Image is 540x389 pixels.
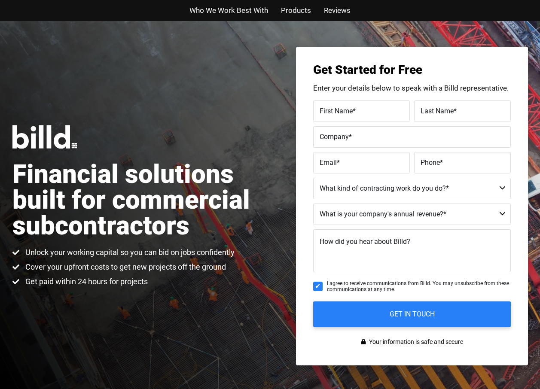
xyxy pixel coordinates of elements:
[313,282,323,291] input: I agree to receive communications from Billd. You may unsubscribe from these communications at an...
[320,106,353,115] span: First Name
[421,106,454,115] span: Last Name
[324,4,351,17] a: Reviews
[320,237,410,246] span: How did you hear about Billd?
[313,85,511,92] p: Enter your details below to speak with a Billd representative.
[12,161,270,239] h1: Financial solutions built for commercial subcontractors
[327,280,511,293] span: I agree to receive communications from Billd. You may unsubscribe from these communications at an...
[320,158,337,166] span: Email
[313,64,511,76] h3: Get Started for Free
[23,262,226,272] span: Cover your upfront costs to get new projects off the ground
[320,132,349,140] span: Company
[189,4,268,17] a: Who We Work Best With
[421,158,440,166] span: Phone
[313,301,511,327] input: GET IN TOUCH
[23,247,235,258] span: Unlock your working capital so you can bid on jobs confidently
[281,4,311,17] a: Products
[367,336,463,348] span: Your information is safe and secure
[23,277,148,287] span: Get paid within 24 hours for projects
